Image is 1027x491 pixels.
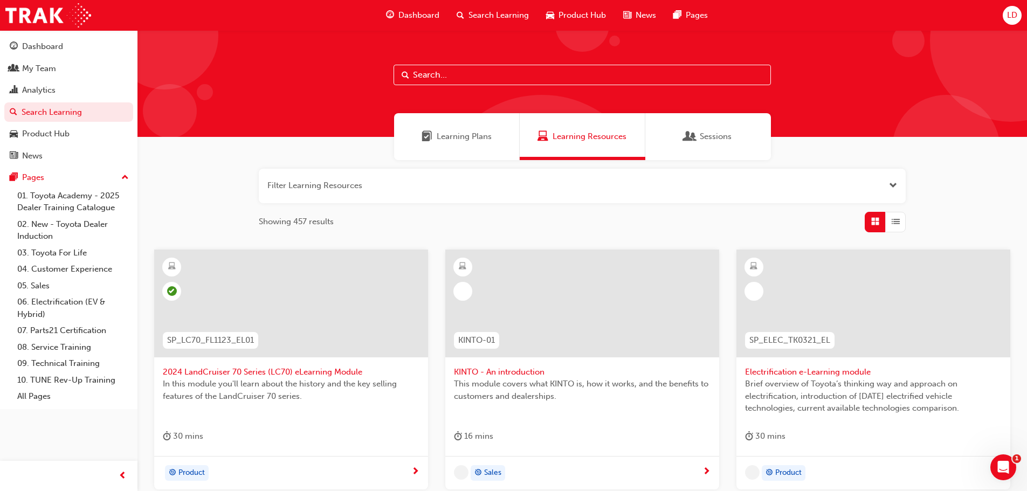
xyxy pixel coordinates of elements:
[13,245,133,261] a: 03. Toyota For Life
[167,334,254,347] span: SP_LC70_FL1123_EL01
[457,9,464,22] span: search-icon
[454,378,711,402] span: This module covers what KINTO is, how it works, and the benefits to customers and dealerships.
[459,260,466,274] span: learningResourceType_ELEARNING-icon
[871,216,879,228] span: Grid
[5,3,91,27] img: Trak
[168,260,176,274] span: learningResourceType_ELEARNING-icon
[13,261,133,278] a: 04. Customer Experience
[766,466,773,480] span: target-icon
[537,130,548,143] span: Learning Resources
[745,465,760,480] span: undefined-icon
[10,64,18,74] span: people-icon
[437,130,492,143] span: Learning Plans
[745,366,1002,378] span: Electrification e-Learning module
[448,4,537,26] a: search-iconSearch Learning
[10,151,18,161] span: news-icon
[686,9,708,22] span: Pages
[422,130,432,143] span: Learning Plans
[745,430,785,443] div: 30 mins
[685,130,695,143] span: Sessions
[13,216,133,245] a: 02. New - Toyota Dealer Induction
[4,168,133,188] button: Pages
[13,388,133,405] a: All Pages
[615,4,665,26] a: news-iconNews
[13,294,133,322] a: 06. Electrification (EV & Hybrid)
[889,179,897,192] button: Open the filter
[1003,6,1022,25] button: LD
[394,113,520,160] a: Learning PlansLearning Plans
[22,150,43,162] div: News
[169,466,176,480] span: target-icon
[775,467,802,479] span: Product
[468,9,529,22] span: Search Learning
[13,355,133,372] a: 09. Technical Training
[4,34,133,168] button: DashboardMy TeamAnalyticsSearch LearningProduct HubNews
[700,130,732,143] span: Sessions
[445,250,719,490] a: KINTO-01KINTO - An introductionThis module covers what KINTO is, how it works, and the benefits t...
[636,9,656,22] span: News
[745,430,753,443] span: duration-icon
[4,59,133,79] a: My Team
[4,80,133,100] a: Analytics
[121,171,129,185] span: up-icon
[402,69,409,81] span: Search
[386,9,394,22] span: guage-icon
[398,9,439,22] span: Dashboard
[13,278,133,294] a: 05. Sales
[645,113,771,160] a: SessionsSessions
[1007,9,1017,22] span: LD
[559,9,606,22] span: Product Hub
[154,250,428,490] a: SP_LC70_FL1123_EL012024 LandCruiser 70 Series (LC70) eLearning ModuleIn this module you'll learn ...
[10,86,18,95] span: chart-icon
[22,171,44,184] div: Pages
[454,366,711,378] span: KINTO - An introduction
[377,4,448,26] a: guage-iconDashboard
[10,42,18,52] span: guage-icon
[458,334,495,347] span: KINTO-01
[13,322,133,339] a: 07. Parts21 Certification
[10,173,18,183] span: pages-icon
[520,113,645,160] a: Learning ResourcesLearning Resources
[474,466,482,480] span: target-icon
[454,465,468,480] span: undefined-icon
[119,469,127,483] span: prev-icon
[22,128,70,140] div: Product Hub
[454,430,462,443] span: duration-icon
[749,334,830,347] span: SP_ELEC_TK0321_EL
[22,40,63,53] div: Dashboard
[537,4,615,26] a: car-iconProduct Hub
[4,102,133,122] a: Search Learning
[178,467,205,479] span: Product
[546,9,554,22] span: car-icon
[4,37,133,57] a: Dashboard
[163,378,419,402] span: In this module you'll learn about the history and the key selling features of the LandCruiser 70 ...
[13,339,133,356] a: 08. Service Training
[4,146,133,166] a: News
[892,216,900,228] span: List
[702,467,711,477] span: next-icon
[745,378,1002,414] span: Brief overview of Toyota’s thinking way and approach on electrification, introduction of [DATE] e...
[13,372,133,389] a: 10. TUNE Rev-Up Training
[163,430,203,443] div: 30 mins
[4,124,133,144] a: Product Hub
[22,63,56,75] div: My Team
[673,9,681,22] span: pages-icon
[454,430,493,443] div: 16 mins
[553,130,626,143] span: Learning Resources
[411,467,419,477] span: next-icon
[1012,454,1021,463] span: 1
[623,9,631,22] span: news-icon
[10,108,17,117] span: search-icon
[163,366,419,378] span: 2024 LandCruiser 70 Series (LC70) eLearning Module
[736,250,1010,490] a: SP_ELEC_TK0321_ELElectrification e-Learning moduleBrief overview of Toyota’s thinking way and app...
[163,430,171,443] span: duration-icon
[167,286,177,296] span: learningRecordVerb_PASS-icon
[10,129,18,139] span: car-icon
[484,467,501,479] span: Sales
[22,84,56,96] div: Analytics
[990,454,1016,480] iframe: Intercom live chat
[259,216,334,228] span: Showing 457 results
